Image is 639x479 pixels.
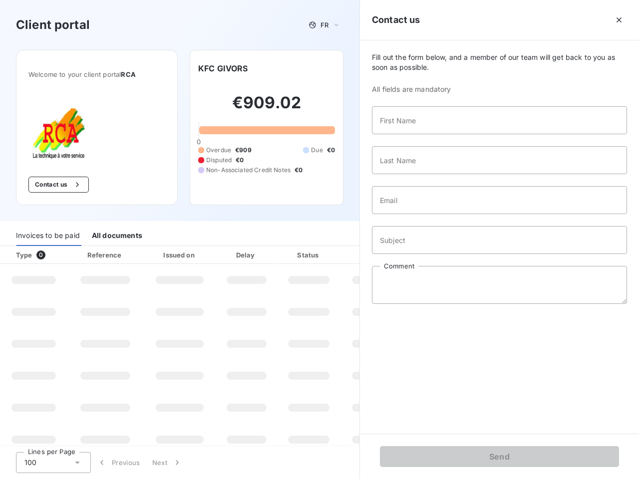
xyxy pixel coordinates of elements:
input: placeholder [372,186,627,214]
span: 0 [36,250,45,259]
span: Fill out the form below, and a member of our team will get back to you as soon as possible. [372,52,627,72]
span: €0 [236,156,244,165]
span: €0 [327,146,335,155]
img: Company logo [28,102,92,161]
span: Non-Associated Credit Notes [206,166,291,175]
div: Amount [342,250,406,260]
span: Welcome to your client portal [28,70,165,78]
span: €909 [235,146,252,155]
div: All documents [92,225,142,246]
span: 100 [24,458,36,468]
span: Due [311,146,322,155]
h3: Client portal [16,16,90,34]
h5: Contact us [372,13,420,27]
div: Delay [218,250,275,260]
div: Reference [87,251,121,259]
span: 0 [197,138,201,146]
div: Issued on [145,250,214,260]
input: placeholder [372,106,627,134]
input: placeholder [372,226,627,254]
div: Invoices to be paid [16,225,80,246]
span: RCA [121,70,135,78]
button: Previous [91,452,146,473]
h2: €909.02 [198,93,335,123]
div: Type [10,250,65,260]
span: Overdue [206,146,231,155]
button: Contact us [28,177,89,193]
span: €0 [295,166,303,175]
span: FR [320,21,328,29]
button: Next [146,452,188,473]
span: All fields are mandatory [372,84,627,94]
div: Status [279,250,338,260]
span: Disputed [206,156,232,165]
input: placeholder [372,146,627,174]
h6: KFC GIVORS [198,62,248,74]
button: Send [380,446,619,467]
